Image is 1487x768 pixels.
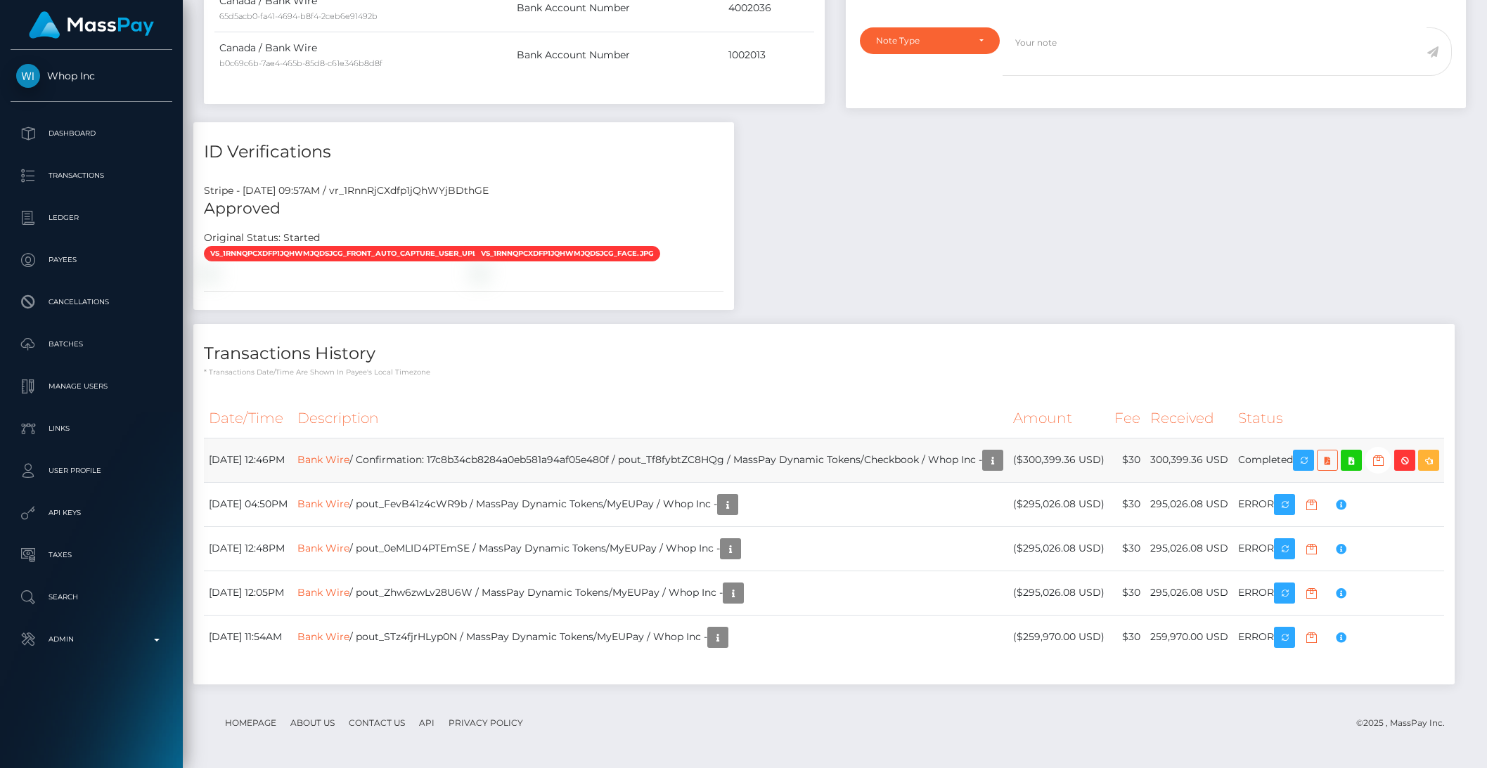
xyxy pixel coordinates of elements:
td: $30 [1109,571,1145,615]
a: Transactions [11,158,172,193]
p: Ledger [16,207,167,228]
a: Admin [11,622,172,657]
a: Homepage [219,712,282,734]
span: vs_1RnnQPCXdfp1jQhWMjQDSjcg_front_auto_capture_user_upload.jpg [204,246,517,261]
td: 295,026.08 USD [1145,571,1233,615]
button: Note Type [860,27,1000,54]
p: Cancellations [16,292,167,313]
p: Dashboard [16,123,167,144]
td: 259,970.00 USD [1145,615,1233,659]
th: Description [292,399,1008,438]
td: ERROR [1233,526,1444,571]
a: Cancellations [11,285,172,320]
p: Taxes [16,545,167,566]
td: 1002013 [723,32,814,79]
h4: Transactions History [204,341,1444,366]
td: ($295,026.08 USD) [1008,571,1109,615]
td: ($300,399.36 USD) [1008,438,1109,482]
td: [DATE] 12:48PM [204,526,292,571]
img: vr_1RnnRjCXdfp1jQhWYjBDthGEfile_1RnnRbCXdfp1jQhWNPD1Jz7y [475,267,486,278]
h4: ID Verifications [204,140,723,164]
div: Note Type [876,35,967,46]
th: Status [1233,399,1444,438]
th: Fee [1109,399,1145,438]
p: Search [16,587,167,608]
img: MassPay Logo [29,11,154,39]
td: ($295,026.08 USD) [1008,482,1109,526]
td: ($295,026.08 USD) [1008,526,1109,571]
td: / pout_STz4fjrHLyp0N / MassPay Dynamic Tokens/MyEUPay / Whop Inc - [292,615,1008,659]
a: Ledger [11,200,172,235]
small: b0c69c6b-7ae4-465b-85d8-c61e346b8d8f [219,58,382,68]
th: Amount [1008,399,1109,438]
div: © 2025 , MassPay Inc. [1356,715,1455,731]
a: Bank Wire [297,497,349,509]
p: User Profile [16,460,167,481]
td: Bank Account Number [512,32,723,79]
a: API Keys [11,495,172,531]
td: Canada / Bank Wire [214,32,512,79]
p: Links [16,418,167,439]
div: Stripe - [DATE] 09:57AM / vr_1RnnRjCXdfp1jQhWYjBDthGE [193,183,734,198]
a: Privacy Policy [443,712,529,734]
td: 295,026.08 USD [1145,526,1233,571]
h7: Original Status: Started [204,231,320,244]
td: [DATE] 04:50PM [204,482,292,526]
td: / pout_FevB41z4cWR9b / MassPay Dynamic Tokens/MyEUPay / Whop Inc - [292,482,1008,526]
a: Links [11,411,172,446]
a: Taxes [11,538,172,573]
td: $30 [1109,482,1145,526]
p: API Keys [16,502,167,523]
td: / pout_Zhw6zwLv28U6W / MassPay Dynamic Tokens/MyEUPay / Whop Inc - [292,571,1008,615]
a: Manage Users [11,369,172,404]
td: 295,026.08 USD [1145,482,1233,526]
a: Contact Us [343,712,411,734]
td: ERROR [1233,571,1444,615]
img: vr_1RnnRjCXdfp1jQhWYjBDthGEfile_1RnnRCCXdfp1jQhWwpwicjSf [204,267,215,278]
a: Bank Wire [297,453,349,465]
td: ERROR [1233,482,1444,526]
p: Manage Users [16,376,167,397]
td: $30 [1109,438,1145,482]
td: Completed [1233,438,1444,482]
th: Date/Time [204,399,292,438]
span: Whop Inc [11,70,172,82]
td: / pout_0eMLID4PTEmSE / MassPay Dynamic Tokens/MyEUPay / Whop Inc - [292,526,1008,571]
p: Payees [16,249,167,271]
td: [DATE] 12:46PM [204,438,292,482]
p: Admin [16,629,167,650]
span: vs_1RnnQPCXdfp1jQhWMjQDSjcg_face.jpg [475,246,660,261]
p: * Transactions date/time are shown in payee's local timezone [204,367,1444,377]
small: 65d5acb0-fa41-4694-b8f4-2ceb6e91492b [219,11,378,21]
a: Batches [11,327,172,362]
p: Transactions [16,165,167,186]
td: ($259,970.00 USD) [1008,615,1109,659]
a: API [413,712,440,734]
a: User Profile [11,453,172,488]
a: Bank Wire [297,541,349,554]
a: Dashboard [11,116,172,151]
a: Bank Wire [297,630,349,642]
a: Bank Wire [297,585,349,598]
a: Search [11,580,172,615]
td: [DATE] 12:05PM [204,571,292,615]
td: ERROR [1233,615,1444,659]
td: $30 [1109,615,1145,659]
img: Whop Inc [16,64,40,88]
td: $30 [1109,526,1145,571]
a: About Us [285,712,340,734]
a: Payees [11,242,172,278]
td: 300,399.36 USD [1145,438,1233,482]
th: Received [1145,399,1233,438]
h5: Approved [204,198,723,220]
p: Batches [16,334,167,355]
td: [DATE] 11:54AM [204,615,292,659]
td: / Confirmation: 17c8b34cb8284a0eb581a94af05e480f / pout_Tf8fybtZC8HQg / MassPay Dynamic Tokens/Ch... [292,438,1008,482]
